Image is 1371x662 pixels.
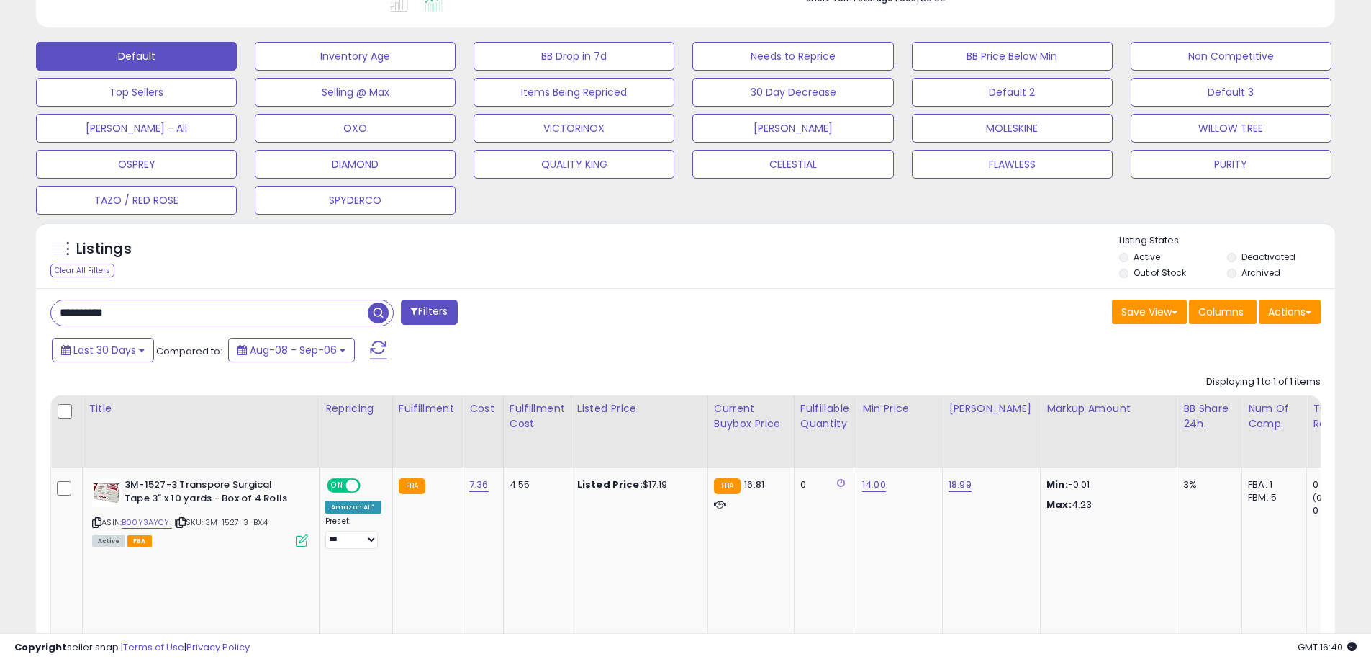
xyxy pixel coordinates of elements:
span: Compared to: [156,344,222,358]
a: B00Y3AYCYI [122,516,172,529]
button: PURITY [1131,150,1331,179]
button: SPYDERCO [255,186,456,215]
label: Active [1134,251,1160,263]
div: Title [89,401,313,416]
span: Aug-08 - Sep-06 [250,343,337,357]
small: (0%) [1313,492,1333,504]
p: Listing States: [1119,234,1335,248]
span: All listings currently available for purchase on Amazon [92,535,125,547]
button: OXO [255,114,456,143]
div: Fulfillable Quantity [800,401,850,431]
div: seller snap | | [14,641,250,655]
button: Default 3 [1131,78,1331,107]
div: [PERSON_NAME] [949,401,1034,416]
span: OFF [358,480,381,492]
div: 0 [1313,478,1371,491]
small: FBA [714,478,741,494]
div: Num of Comp. [1248,401,1300,431]
a: Privacy Policy [186,640,250,654]
button: Filters [401,300,457,325]
strong: Max: [1046,498,1072,511]
button: [PERSON_NAME] [692,114,893,143]
div: Markup Amount [1046,401,1171,416]
button: WILLOW TREE [1131,114,1331,143]
div: Repricing [325,401,386,416]
button: FLAWLESS [912,150,1113,179]
div: Fulfillment Cost [510,401,565,431]
button: DIAMOND [255,150,456,179]
span: 2025-10-7 16:40 GMT [1298,640,1357,654]
button: Items Being Repriced [474,78,674,107]
label: Out of Stock [1134,267,1186,279]
div: 0 [800,478,845,491]
h5: Listings [76,239,132,259]
div: Cost [469,401,497,416]
strong: Min: [1046,478,1068,491]
span: ON [328,480,346,492]
button: Top Sellers [36,78,237,107]
a: 14.00 [862,478,886,492]
div: ASIN: [92,478,308,545]
a: 7.36 [469,478,489,492]
button: VICTORINOX [474,114,674,143]
button: MOLESKINE [912,114,1113,143]
button: 30 Day Decrease [692,78,893,107]
button: Inventory Age [255,42,456,71]
div: 3% [1183,478,1231,491]
div: Current Buybox Price [714,401,788,431]
p: -0.01 [1046,478,1166,491]
span: 16.81 [744,478,764,491]
button: Aug-08 - Sep-06 [228,338,355,362]
div: 0 [1313,504,1371,517]
div: FBM: 5 [1248,491,1295,504]
div: Amazon AI * [325,501,381,514]
div: FBA: 1 [1248,478,1295,491]
div: Listed Price [577,401,702,416]
img: 41+bedAINBL._SL40_.jpg [92,478,121,507]
label: Archived [1241,267,1280,279]
div: BB Share 24h. [1183,401,1236,431]
span: | SKU: 3M-1527-3-BX.4 [174,516,268,528]
b: Listed Price: [577,478,643,491]
div: Min Price [862,401,936,416]
button: OSPREY [36,150,237,179]
div: $17.19 [577,478,697,491]
button: CELESTIAL [692,150,893,179]
button: Actions [1259,300,1321,324]
div: Displaying 1 to 1 of 1 items [1206,375,1321,389]
p: 4.23 [1046,498,1166,511]
span: FBA [127,535,152,547]
button: Save View [1112,300,1187,324]
button: BB Price Below Min [912,42,1113,71]
button: Selling @ Max [255,78,456,107]
div: Preset: [325,516,381,549]
button: TAZO / RED ROSE [36,186,237,215]
small: FBA [399,478,425,494]
a: 18.99 [949,478,972,492]
button: Default 2 [912,78,1113,107]
b: 3M-1527-3 Transpore Surgical Tape 3" x 10 yards - Box of 4 Rolls [125,478,299,509]
button: Needs to Reprice [692,42,893,71]
label: Deactivated [1241,251,1295,263]
button: [PERSON_NAME] - All [36,114,237,143]
div: Clear All Filters [50,264,114,277]
a: Terms of Use [123,640,184,654]
span: Columns [1198,305,1244,319]
button: Default [36,42,237,71]
button: BB Drop in 7d [474,42,674,71]
strong: Copyright [14,640,67,654]
button: Non Competitive [1131,42,1331,71]
button: Columns [1189,300,1257,324]
button: Last 30 Days [52,338,154,362]
button: QUALITY KING [474,150,674,179]
div: Fulfillment [399,401,457,416]
span: Last 30 Days [73,343,136,357]
div: 4.55 [510,478,560,491]
div: Total Rev. [1313,401,1365,431]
